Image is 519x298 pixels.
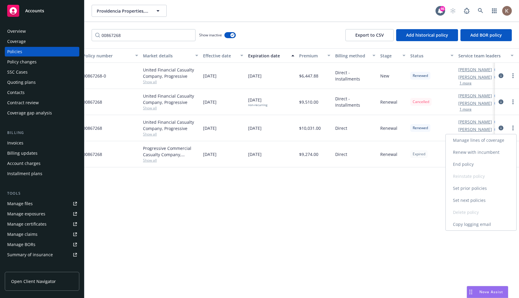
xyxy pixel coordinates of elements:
a: Copy logging email [446,218,516,230]
button: Stage [378,48,408,63]
span: $6,447.88 [299,73,318,79]
img: photo [502,6,512,16]
div: Manage BORs [7,240,35,249]
span: Renewed [413,125,428,131]
a: more [509,124,517,132]
div: Installment plans [7,169,42,178]
input: Filter by keyword... [92,29,196,41]
span: [DATE] [248,97,267,107]
a: Manage claims [5,230,79,239]
a: [PERSON_NAME] [458,126,492,132]
span: [DATE] [248,151,262,157]
a: Installment plans [5,169,79,178]
span: Show all [143,105,198,111]
button: Add historical policy [396,29,458,41]
span: New [380,73,389,79]
a: Policies [5,47,79,56]
a: Manage lines of coverage [446,134,516,146]
a: Manage BORs [5,240,79,249]
button: Export to CSV [345,29,394,41]
a: Manage files [5,199,79,208]
button: Effective date [201,48,246,63]
a: Coverage gap analysis [5,108,79,118]
a: Invoices [5,138,79,148]
div: Billing method [335,53,369,59]
span: Nova Assist [479,289,503,294]
a: [PERSON_NAME] [458,100,492,106]
span: Providencia Properties, Inc. [97,8,149,14]
button: Add BOR policy [460,29,512,41]
a: Policy changes [5,57,79,67]
div: Market details [143,53,192,59]
a: Switch app [488,5,500,17]
span: Manage exposures [5,209,79,219]
button: 1 more [460,134,472,137]
a: [PERSON_NAME] [458,74,492,80]
div: SSC Cases [7,67,28,77]
span: Renewal [380,151,397,157]
div: Overview [7,26,26,36]
div: Status [410,53,447,59]
a: Contract review [5,98,79,108]
div: Manage files [7,199,33,208]
div: Billing [5,130,79,136]
a: Billing updates [5,148,79,158]
span: Show inactive [199,32,222,38]
span: [DATE] [203,151,217,157]
div: Progressive Commercial Casualty Company, Progressive [143,145,198,158]
span: 00867268 [83,99,102,105]
button: Billing method [333,48,378,63]
button: Expiration date [246,48,297,63]
span: [DATE] [203,73,217,79]
a: Quoting plans [5,78,79,87]
a: Coverage [5,37,79,46]
button: Providencia Properties, Inc. [92,5,167,17]
a: Start snowing [447,5,459,17]
a: Report a Bug [461,5,473,17]
a: Account charges [5,159,79,168]
span: $9,510.00 [299,99,318,105]
div: United Financial Casualty Company, Progressive [143,93,198,105]
span: Direct [335,151,347,157]
span: Renewed [413,73,428,78]
div: Effective date [203,53,237,59]
a: Accounts [5,2,79,19]
div: Contract review [7,98,39,108]
span: Direct - Installments [335,69,375,82]
button: 1 more [460,108,472,111]
div: Manage certificates [7,219,47,229]
div: Billing updates [7,148,38,158]
a: more [509,72,517,79]
button: Market details [141,48,201,63]
span: 00867268 [83,125,102,131]
a: Contacts [5,88,79,97]
button: Status [408,48,456,63]
div: United Financial Casualty Company, Progressive [143,119,198,132]
span: 00867268-0 [83,73,106,79]
span: Show all [143,132,198,137]
a: [PERSON_NAME] [458,66,492,73]
a: Renew with incumbent [446,146,516,158]
a: [PERSON_NAME] [458,119,492,125]
a: Set prior policies [446,182,516,194]
span: Show all [143,158,198,163]
div: Account charges [7,159,41,168]
div: United Financial Casualty Company, Progressive [143,67,198,79]
a: circleInformation [497,98,505,105]
div: Drag to move [467,286,475,298]
a: SSC Cases [5,67,79,77]
span: $10,031.00 [299,125,321,131]
span: Renewal [380,125,397,131]
div: Premium [299,53,324,59]
span: Open Client Navigator [11,278,56,284]
button: Policy number [80,48,141,63]
span: Expired [413,151,425,157]
div: Manage exposures [7,209,45,219]
div: Stage [380,53,399,59]
span: Accounts [25,8,44,13]
div: Policy number [83,53,132,59]
span: [DATE] [248,125,262,131]
a: Set next policies [446,194,516,206]
div: Quoting plans [7,78,36,87]
a: circleInformation [497,124,505,132]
